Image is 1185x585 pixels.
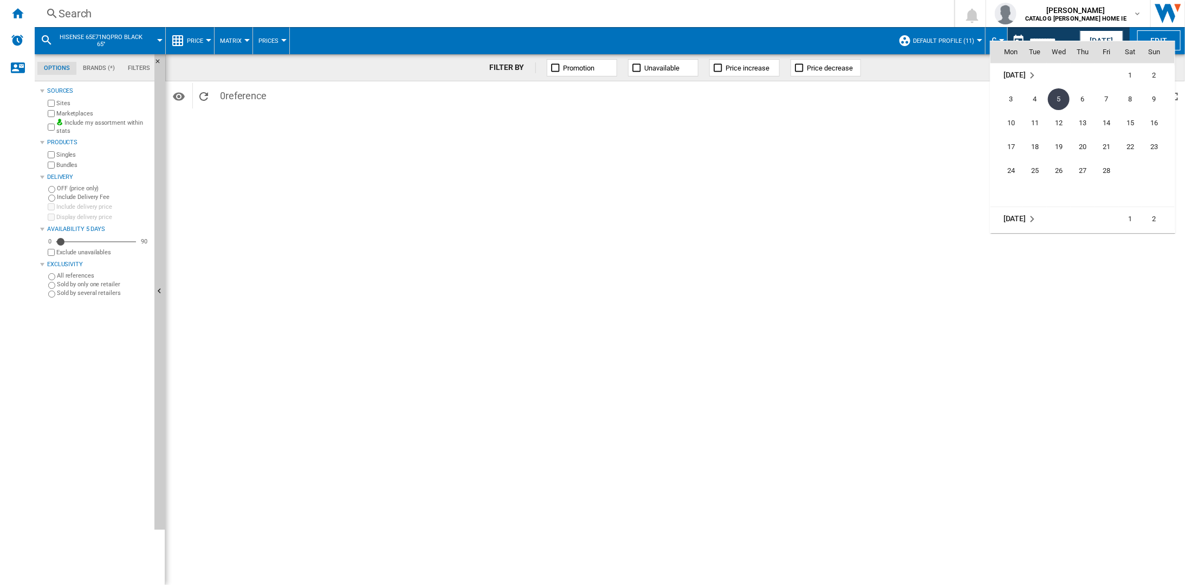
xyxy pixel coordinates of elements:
span: 16 [1143,112,1165,134]
span: 13 [1072,112,1093,134]
span: 28 [1096,160,1117,182]
span: 4 [1024,88,1046,110]
td: Saturday February 8 2025 [1118,87,1142,111]
td: Friday February 7 2025 [1095,87,1118,111]
th: Mon [990,41,1023,63]
th: Wed [1047,41,1071,63]
span: 19 [1048,136,1070,158]
span: 23 [1143,136,1165,158]
span: 1 [1119,65,1141,86]
td: Sunday February 16 2025 [1142,111,1175,135]
td: Wednesday February 12 2025 [1047,111,1071,135]
td: Monday February 3 2025 [990,87,1023,111]
th: Tue [1023,41,1047,63]
td: Sunday February 23 2025 [1142,135,1175,159]
td: Sunday February 2 2025 [1142,63,1175,88]
td: Thursday February 13 2025 [1071,111,1095,135]
span: 15 [1119,112,1141,134]
span: 12 [1048,112,1070,134]
md-calendar: Calendar [990,41,1175,233]
td: Monday February 17 2025 [990,135,1023,159]
td: February 2025 [990,63,1071,88]
td: March 2025 [990,207,1071,232]
td: Friday February 28 2025 [1095,159,1118,183]
td: Thursday February 27 2025 [1071,159,1095,183]
td: Friday February 14 2025 [1095,111,1118,135]
span: 2 [1143,208,1165,230]
td: Saturday February 22 2025 [1118,135,1142,159]
span: 17 [1000,136,1022,158]
th: Fri [1095,41,1118,63]
td: Saturday February 15 2025 [1118,111,1142,135]
td: Wednesday February 19 2025 [1047,135,1071,159]
td: Tuesday February 4 2025 [1023,87,1047,111]
th: Sat [1118,41,1142,63]
span: 24 [1000,160,1022,182]
span: 7 [1096,88,1117,110]
tr: Week 3 [990,111,1175,135]
span: 6 [1072,88,1093,110]
span: 3 [1000,88,1022,110]
td: Sunday February 9 2025 [1142,87,1175,111]
span: 18 [1024,136,1046,158]
span: [DATE] [1003,214,1026,223]
tr: Week 4 [990,135,1175,159]
tr: Week 2 [990,87,1175,111]
td: Saturday February 1 2025 [1118,63,1142,88]
span: 8 [1119,88,1141,110]
span: 2 [1143,65,1165,86]
tr: Week 1 [990,207,1175,232]
span: 21 [1096,136,1117,158]
tr: Week 5 [990,159,1175,183]
span: 27 [1072,160,1093,182]
td: Wednesday February 5 2025 [1047,87,1071,111]
span: [DATE] [1003,70,1026,79]
td: Tuesday February 25 2025 [1023,159,1047,183]
tr: Week 1 [990,63,1175,88]
td: Wednesday February 26 2025 [1047,159,1071,183]
span: 20 [1072,136,1093,158]
span: 22 [1119,136,1141,158]
td: Sunday March 2 2025 [1142,207,1175,232]
span: 26 [1048,160,1070,182]
td: Monday February 24 2025 [990,159,1023,183]
td: Tuesday February 18 2025 [1023,135,1047,159]
span: 14 [1096,112,1117,134]
span: 10 [1000,112,1022,134]
tr: Week undefined [990,183,1175,207]
td: Saturday March 1 2025 [1118,207,1142,232]
td: Friday February 21 2025 [1095,135,1118,159]
span: 9 [1143,88,1165,110]
span: 11 [1024,112,1046,134]
th: Thu [1071,41,1095,63]
td: Thursday February 6 2025 [1071,87,1095,111]
th: Sun [1142,41,1175,63]
td: Monday February 10 2025 [990,111,1023,135]
span: 1 [1119,208,1141,230]
td: Thursday February 20 2025 [1071,135,1095,159]
td: Tuesday February 11 2025 [1023,111,1047,135]
span: 25 [1024,160,1046,182]
span: 5 [1048,88,1070,110]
